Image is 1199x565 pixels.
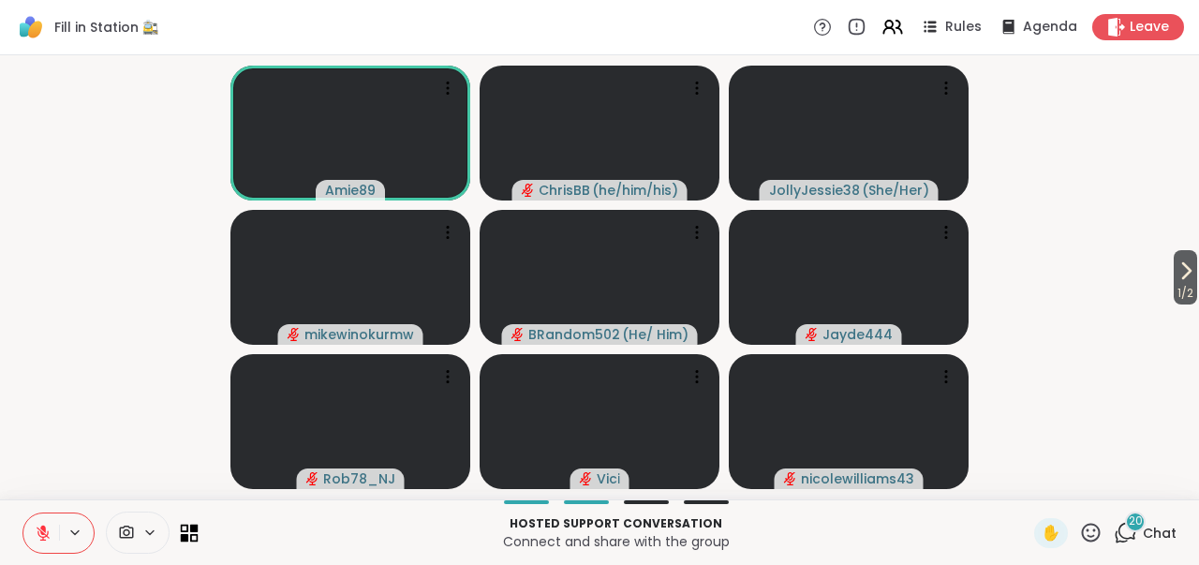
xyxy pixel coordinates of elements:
[1174,282,1197,305] span: 1 / 2
[15,11,47,43] img: ShareWell Logomark
[592,181,678,200] span: ( he/him/his )
[522,184,535,197] span: audio-muted
[539,181,590,200] span: ChrisBB
[209,515,1023,532] p: Hosted support conversation
[822,325,893,344] span: Jayde444
[622,325,688,344] span: ( He/ Him )
[1143,524,1177,543] span: Chat
[1042,522,1060,544] span: ✋
[801,469,914,488] span: nicolewilliams43
[580,472,593,485] span: audio-muted
[1129,513,1143,529] span: 20
[323,469,395,488] span: Rob78_NJ
[769,181,860,200] span: JollyJessie38
[1174,250,1197,305] button: 1/2
[54,18,158,37] span: Fill in Station 🚉
[528,325,620,344] span: BRandom502
[1023,18,1077,37] span: Agenda
[945,18,982,37] span: Rules
[862,181,929,200] span: ( She/Her )
[304,325,414,344] span: mikewinokurmw
[325,181,376,200] span: Amie89
[1130,18,1169,37] span: Leave
[209,532,1023,551] p: Connect and share with the group
[306,472,319,485] span: audio-muted
[806,328,819,341] span: audio-muted
[597,469,620,488] span: Vici
[511,328,525,341] span: audio-muted
[288,328,301,341] span: audio-muted
[784,472,797,485] span: audio-muted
